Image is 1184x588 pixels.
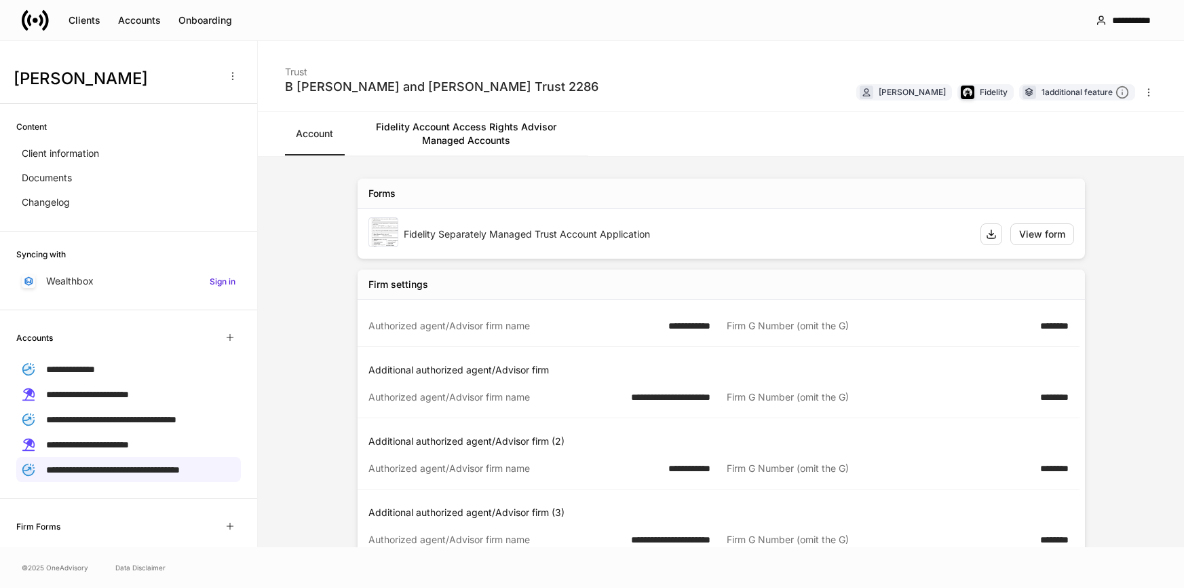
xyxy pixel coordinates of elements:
[22,562,88,573] span: © 2025 OneAdvisory
[368,319,660,333] div: Authorized agent/Advisor firm name
[16,331,53,344] h6: Accounts
[368,533,623,547] div: Authorized agent/Advisor firm name
[16,520,60,533] h6: Firm Forms
[178,14,232,27] div: Onboarding
[285,57,598,79] div: Trust
[727,390,1032,404] div: Firm G Number (omit the G)
[368,390,623,404] div: Authorized agent/Advisor firm name
[368,187,396,200] div: Forms
[115,562,166,573] a: Data Disclaimer
[368,363,1080,377] p: Additional authorized agent/Advisor firm
[118,14,161,27] div: Accounts
[344,112,588,155] a: Fidelity Account Access Rights Advisor Managed Accounts
[980,86,1008,98] div: Fidelity
[368,462,660,475] div: Authorized agent/Advisor firm name
[210,275,235,288] h6: Sign in
[22,171,72,185] p: Documents
[727,462,1032,475] div: Firm G Number (omit the G)
[46,274,94,288] p: Wealthbox
[404,227,970,241] div: Fidelity Separately Managed Trust Account Application
[879,86,946,98] div: [PERSON_NAME]
[16,248,66,261] h6: Syncing with
[1010,223,1074,245] button: View form
[368,435,1080,448] p: Additional authorized agent/Advisor firm (2)
[16,190,241,215] a: Changelog
[16,141,241,166] a: Client information
[285,79,598,95] div: B [PERSON_NAME] and [PERSON_NAME] Trust 2286
[22,147,99,160] p: Client information
[727,533,1032,547] div: Firm G Number (omit the G)
[14,68,216,90] h3: [PERSON_NAME]
[727,319,1032,333] div: Firm G Number (omit the G)
[16,166,241,190] a: Documents
[285,112,344,155] a: Account
[22,196,70,209] p: Changelog
[368,506,1080,519] p: Additional authorized agent/Advisor firm (3)
[1042,86,1129,100] div: 1 additional feature
[170,10,241,31] button: Onboarding
[16,120,47,133] h6: Content
[368,278,428,291] div: Firm settings
[69,14,100,27] div: Clients
[1019,227,1065,241] div: View form
[60,10,109,31] button: Clients
[109,10,170,31] button: Accounts
[16,269,241,293] a: WealthboxSign in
